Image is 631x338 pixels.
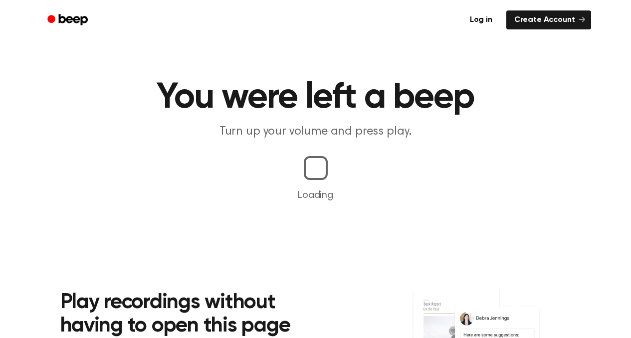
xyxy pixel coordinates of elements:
a: Log in [462,10,500,29]
a: Beep [40,10,97,30]
p: Loading [12,188,619,203]
a: Create Account [506,10,591,29]
p: Turn up your volume and press play. [124,124,507,140]
h1: You were left a beep [60,80,571,116]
